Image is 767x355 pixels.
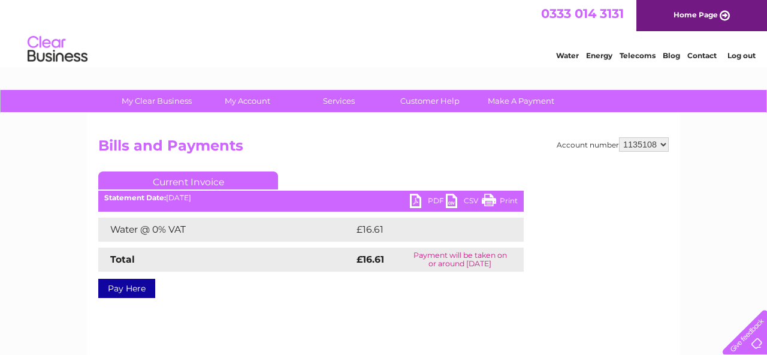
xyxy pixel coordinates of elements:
[557,137,669,152] div: Account number
[98,279,155,298] a: Pay Here
[472,90,570,112] a: Make A Payment
[354,218,497,242] td: £16.61
[541,6,624,21] a: 0333 014 3131
[98,137,669,160] h2: Bills and Payments
[98,194,524,202] div: [DATE]
[289,90,388,112] a: Services
[110,254,135,265] strong: Total
[482,194,518,211] a: Print
[727,51,756,60] a: Log out
[397,248,524,272] td: Payment will be taken on or around [DATE]
[381,90,479,112] a: Customer Help
[586,51,612,60] a: Energy
[198,90,297,112] a: My Account
[556,51,579,60] a: Water
[410,194,446,211] a: PDF
[620,51,656,60] a: Telecoms
[98,172,278,189] a: Current Invoice
[357,254,384,265] strong: £16.61
[107,90,206,112] a: My Clear Business
[101,7,668,58] div: Clear Business is a trading name of Verastar Limited (registered in [GEOGRAPHIC_DATA] No. 3667643...
[104,193,166,202] b: Statement Date:
[27,31,88,68] img: logo.png
[446,194,482,211] a: CSV
[663,51,680,60] a: Blog
[98,218,354,242] td: Water @ 0% VAT
[687,51,717,60] a: Contact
